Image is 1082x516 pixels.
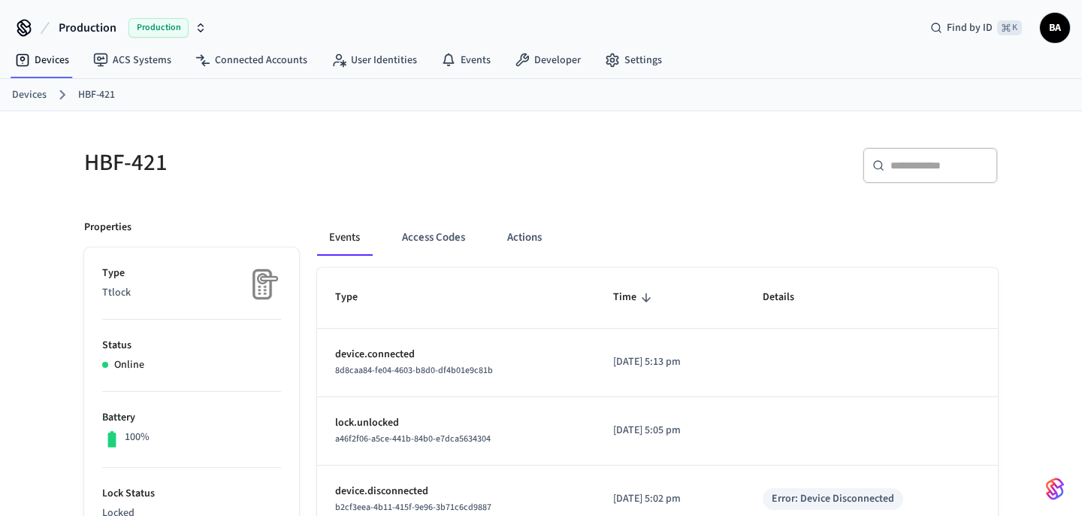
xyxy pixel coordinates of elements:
[772,491,894,507] div: Error: Device Disconnected
[102,486,281,502] p: Lock Status
[335,364,493,377] span: 8d8caa84-fe04-4603-b8d0-df4b01e9c81b
[1040,13,1070,43] button: BA
[335,286,377,309] span: Type
[243,266,281,303] img: Placeholder Lock Image
[102,338,281,354] p: Status
[613,354,726,370] p: [DATE] 5:13 pm
[390,220,477,256] button: Access Codes
[84,220,131,235] p: Properties
[125,429,150,445] p: 100%
[918,14,1034,41] div: Find by ID⌘ K
[84,147,532,178] h5: HBF-421
[319,47,429,74] a: User Identities
[613,491,726,507] p: [DATE] 5:02 pm
[317,220,998,256] div: ant example
[102,266,281,281] p: Type
[1041,14,1068,41] span: BA
[12,87,47,103] a: Devices
[335,501,491,514] span: b2cf3eea-4b11-415f-9e96-3b71c6cd9887
[335,415,577,431] p: lock.unlocked
[102,285,281,301] p: Ttlock
[335,347,577,363] p: device.connected
[495,220,554,256] button: Actions
[128,18,189,38] span: Production
[183,47,319,74] a: Connected Accounts
[997,20,1022,35] span: ⌘ K
[947,20,993,35] span: Find by ID
[114,357,144,373] p: Online
[59,19,116,37] span: Production
[102,410,281,426] p: Battery
[613,423,726,439] p: [DATE] 5:05 pm
[317,220,372,256] button: Events
[593,47,674,74] a: Settings
[78,87,115,103] a: HBF-421
[613,286,656,309] span: Time
[335,484,577,499] p: device.disconnected
[335,433,491,445] span: a46f2f06-a5ce-441b-84b0-e7dca5634304
[1046,477,1064,501] img: SeamLogoGradient.69752ec5.svg
[429,47,503,74] a: Events
[81,47,183,74] a: ACS Systems
[3,47,81,74] a: Devices
[503,47,593,74] a: Developer
[763,286,814,309] span: Details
